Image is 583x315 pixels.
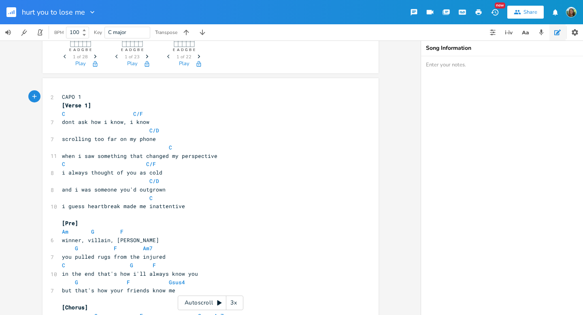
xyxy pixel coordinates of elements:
span: i guess heartbreak made me inattentive [62,202,185,210]
text: D [129,47,132,52]
span: you pulled rugs from the injured [62,253,166,260]
span: i always thought of you as cold [62,169,162,176]
span: C/D [149,177,159,185]
button: Play [179,61,189,68]
text: E [89,47,91,52]
text: G [81,47,84,52]
img: Olivia Burnette [566,7,577,17]
span: C/F [133,110,143,117]
span: but that's how your friends know me [62,287,175,294]
span: CAPO 1 [62,93,81,100]
span: C [169,144,172,151]
span: C [62,160,65,168]
span: C major [108,29,126,36]
button: Play [127,61,138,68]
text: E [121,47,123,52]
span: 1 of 28 [73,55,88,59]
text: E [193,47,195,52]
span: G [91,228,94,235]
span: F [127,279,130,286]
span: [Chorus] [62,304,88,311]
span: scrolling too far on my phone [62,135,156,143]
span: F [153,262,156,269]
span: F [120,228,123,235]
div: Key [94,30,102,35]
span: C [62,262,65,269]
span: [Pre] [62,219,78,227]
span: winner, villain, [PERSON_NAME] [62,236,159,244]
div: 3x [226,296,241,310]
div: Transpose [155,30,177,35]
span: Am [62,228,68,235]
text: D [181,47,183,52]
span: and i was someone you'd outgrown [62,186,166,193]
button: Share [507,6,544,19]
span: G [75,279,78,286]
span: G [75,245,78,252]
div: New [495,2,505,9]
button: New [487,5,503,19]
button: Play [75,61,86,68]
span: C/D [149,127,159,134]
span: Am7 [143,245,153,252]
text: A [73,47,76,52]
text: D [77,47,80,52]
span: hurt you to lose me [22,9,85,16]
span: 1 of 22 [177,55,191,59]
span: C/F [146,160,156,168]
div: Share [523,9,537,16]
text: A [177,47,179,52]
text: E [69,47,71,52]
text: A [125,47,128,52]
div: Autoscroll [178,296,243,310]
span: C [62,110,65,117]
span: [Verse 1] [62,102,91,109]
span: 1 of 23 [125,55,140,59]
div: BPM [54,30,64,35]
span: dont ask how i know, i know [62,118,149,126]
text: B [189,47,191,52]
span: Gsus4 [169,279,185,286]
span: when i saw something that changed my perspective [62,152,217,160]
text: B [85,47,87,52]
span: C [149,194,153,202]
text: E [141,47,143,52]
text: G [185,47,187,52]
text: B [137,47,139,52]
span: in the end that's how i'll always know you [62,270,198,277]
text: G [133,47,136,52]
span: G [130,262,133,269]
text: E [172,47,174,52]
div: Song Information [426,45,578,51]
span: F [114,245,117,252]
